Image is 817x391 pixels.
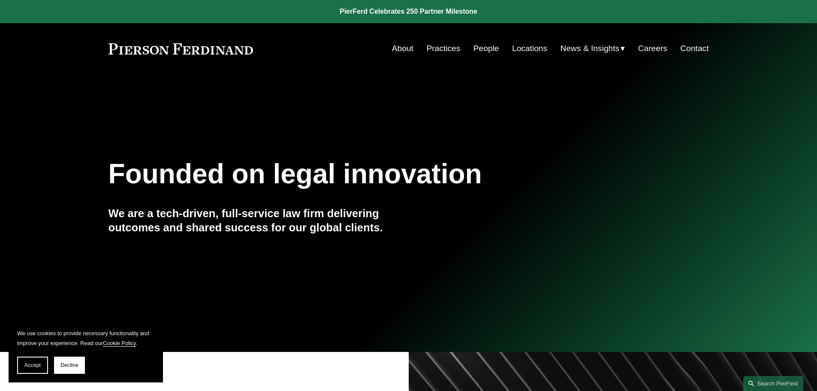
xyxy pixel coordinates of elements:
[426,40,460,57] a: Practices
[109,206,409,234] h4: We are a tech-driven, full-service law firm delivering outcomes and shared success for our global...
[473,40,499,57] a: People
[512,40,547,57] a: Locations
[103,340,136,346] a: Cookie Policy
[17,357,48,374] button: Accept
[54,357,85,374] button: Decline
[392,40,413,57] a: About
[17,328,154,348] p: We use cookies to provide necessary functionality and improve your experience. Read our .
[24,362,41,368] span: Accept
[561,40,625,57] a: folder dropdown
[561,41,620,56] span: News & Insights
[109,158,609,190] h1: Founded on legal innovation
[9,320,163,382] section: Cookie banner
[680,40,708,57] a: Contact
[60,362,78,368] span: Decline
[638,40,667,57] a: Careers
[743,376,803,391] a: Search this site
